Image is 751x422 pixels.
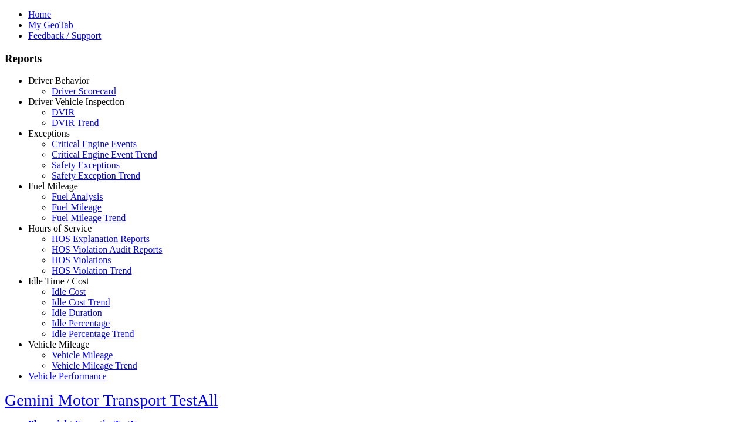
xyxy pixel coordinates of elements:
[28,9,51,19] a: Home
[28,339,89,349] a: Vehicle Mileage
[52,160,120,170] a: Safety Exceptions
[28,76,89,86] a: Driver Behavior
[52,192,103,202] a: Fuel Analysis
[52,171,140,181] a: Safety Exception Trend
[52,202,102,212] a: Fuel Mileage
[52,360,137,370] a: Vehicle Mileage Trend
[52,297,110,307] a: Idle Cost Trend
[52,308,102,318] a: Idle Duration
[52,318,110,328] a: Idle Percentage
[28,128,70,138] a: Exceptions
[52,244,163,254] a: HOS Violation Audit Reports
[5,52,746,65] h3: Reports
[28,371,107,381] a: Vehicle Performance
[52,234,150,244] a: HOS Explanation Reports
[52,139,137,149] a: Critical Engine Events
[52,329,134,339] a: Idle Percentage Trend
[52,350,113,360] a: Vehicle Mileage
[28,223,92,233] a: Hours of Service
[52,107,75,117] a: DVIR
[28,97,124,107] a: Driver Vehicle Inspection
[28,30,101,40] a: Feedback / Support
[28,20,73,30] a: My GeoTab
[5,391,218,409] a: Gemini Motor Transport TestAll
[52,86,116,96] a: Driver Scorecard
[28,276,89,286] a: Idle Time / Cost
[52,266,132,275] a: HOS Violation Trend
[52,255,111,265] a: HOS Violations
[52,149,157,159] a: Critical Engine Event Trend
[28,181,78,191] a: Fuel Mileage
[52,118,99,128] a: DVIR Trend
[52,213,126,223] a: Fuel Mileage Trend
[52,287,86,297] a: Idle Cost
